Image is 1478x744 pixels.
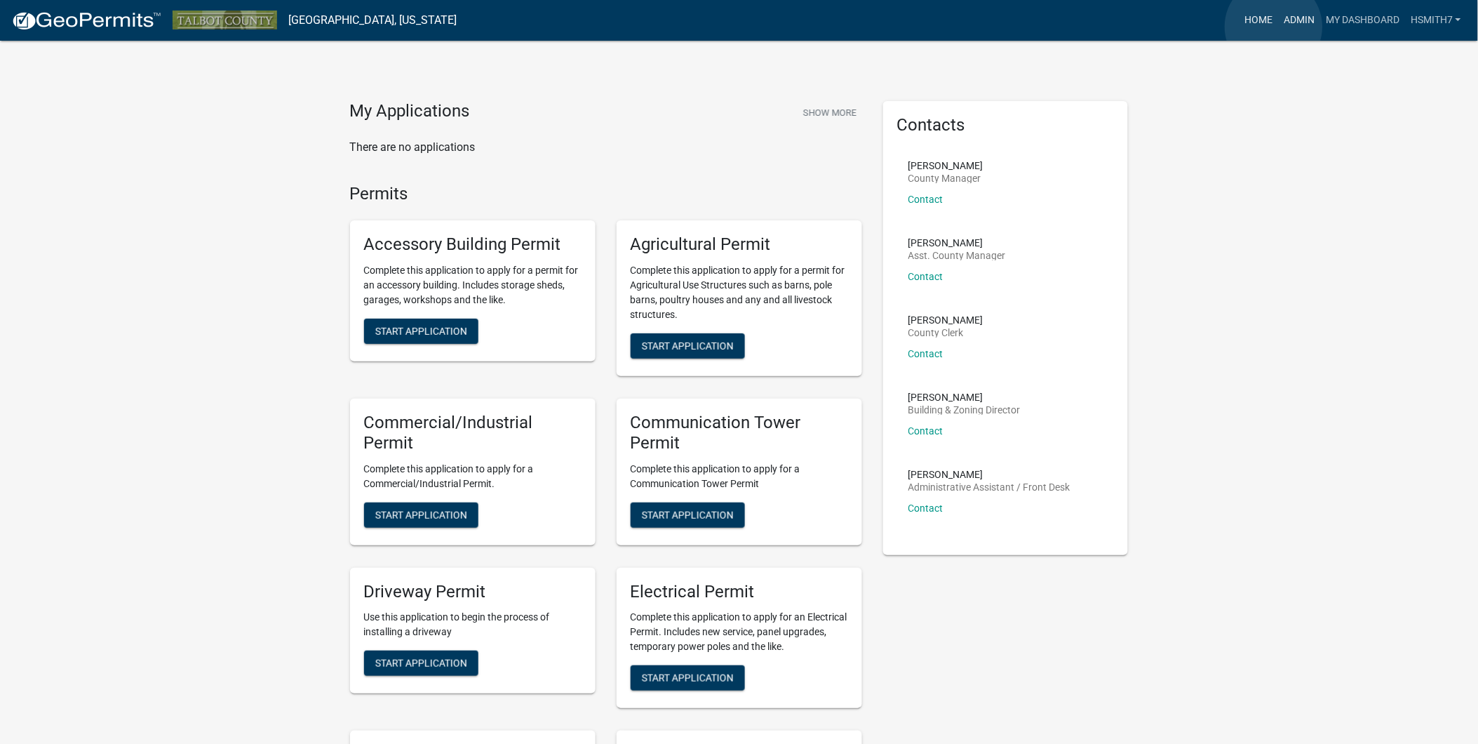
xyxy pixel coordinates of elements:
[798,101,862,124] button: Show More
[631,610,848,654] p: Complete this application to apply for an Electrical Permit. Includes new service, panel upgrades...
[908,482,1070,492] p: Administrative Assistant / Front Desk
[908,161,983,171] p: [PERSON_NAME]
[364,582,582,602] h5: Driveway Permit
[642,340,734,352] span: Start Application
[631,234,848,255] h5: Agricultural Permit
[364,462,582,491] p: Complete this application to apply for a Commercial/Industrial Permit.
[908,392,1021,402] p: [PERSON_NAME]
[908,328,983,338] p: County Clerk
[631,665,745,691] button: Start Application
[908,315,983,325] p: [PERSON_NAME]
[908,194,943,205] a: Contact
[908,251,1006,260] p: Asst. County Manager
[375,326,467,337] span: Start Application
[642,672,734,684] span: Start Application
[908,425,943,437] a: Contact
[364,234,582,255] h5: Accessory Building Permit
[375,658,467,669] span: Start Application
[631,462,848,491] p: Complete this application to apply for a Communication Tower Permit
[1320,7,1405,34] a: My Dashboard
[908,271,943,282] a: Contact
[364,610,582,639] p: Use this application to begin the process of installing a driveway
[908,238,1006,248] p: [PERSON_NAME]
[1239,7,1278,34] a: Home
[350,101,470,122] h4: My Applications
[364,319,478,344] button: Start Application
[631,333,745,359] button: Start Application
[642,509,734,520] span: Start Application
[631,413,848,453] h5: Communication Tower Permit
[908,405,1021,415] p: Building & Zoning Director
[1278,7,1320,34] a: Admin
[908,173,983,183] p: County Manager
[350,184,862,204] h4: Permits
[364,503,478,528] button: Start Application
[375,509,467,520] span: Start Application
[364,413,582,453] h5: Commercial/Industrial Permit
[364,263,582,307] p: Complete this application to apply for a permit for an accessory building. Includes storage sheds...
[631,582,848,602] h5: Electrical Permit
[1405,7,1467,34] a: hsmith7
[631,263,848,322] p: Complete this application to apply for a permit for Agricultural Use Structures such as barns, po...
[631,503,745,528] button: Start Application
[908,348,943,359] a: Contact
[908,470,1070,479] p: [PERSON_NAME]
[364,651,478,676] button: Start Application
[173,11,277,29] img: Talbot County, Georgia
[350,139,862,156] p: There are no applications
[897,115,1115,135] h5: Contacts
[288,8,457,32] a: [GEOGRAPHIC_DATA], [US_STATE]
[908,503,943,514] a: Contact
